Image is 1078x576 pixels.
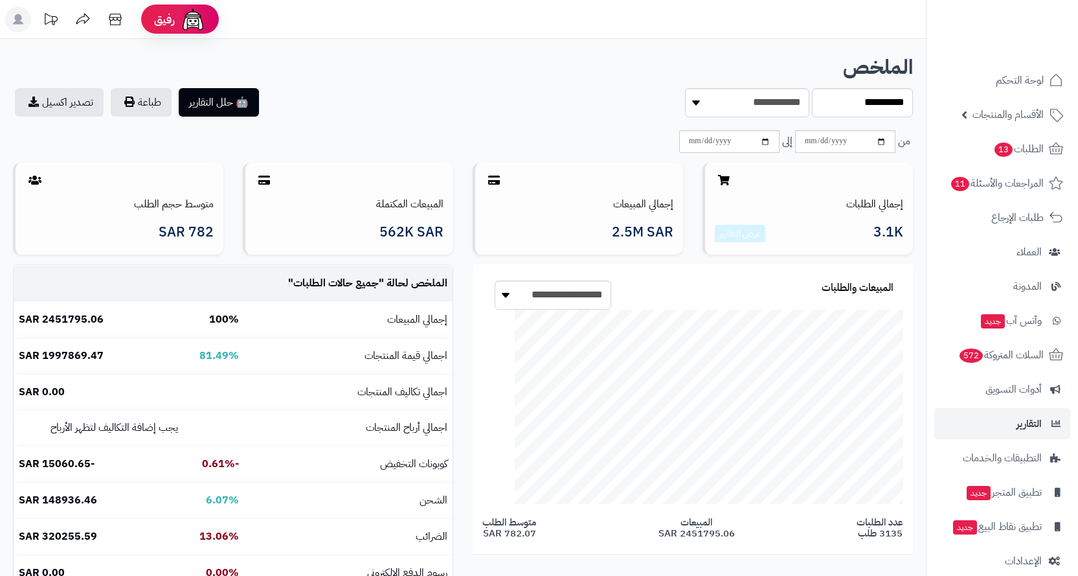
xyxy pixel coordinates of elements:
[1016,243,1042,261] span: العملاء
[934,511,1070,542] a: تطبيق نقاط البيعجديد
[994,143,1013,157] span: 13
[934,374,1070,405] a: أدوات التسويق
[958,346,1044,364] span: السلات المتروكة
[934,202,1070,233] a: طلبات الإرجاع
[482,517,536,538] span: متوسط الطلب 782.07 SAR
[822,282,893,294] h3: المبيعات والطلبات
[206,492,239,508] b: 6.07%
[843,52,913,82] b: الملخص
[19,529,97,544] b: 320255.59 SAR
[379,225,444,240] span: 562K SAR
[244,338,453,374] td: اجمالي قيمة المنتجات
[898,134,910,149] span: من
[244,483,453,518] td: الشحن
[244,266,453,301] td: الملخص لحالة " "
[111,88,172,117] button: طباعة
[244,446,453,482] td: كوبونات التخفيض
[996,71,1044,89] span: لوحة التحكم
[134,196,214,212] a: متوسط حجم الطلب
[934,271,1070,302] a: المدونة
[963,449,1042,467] span: التطبيقات والخدمات
[857,517,903,538] span: عدد الطلبات 3135 طلب
[934,65,1070,96] a: لوحة التحكم
[19,312,104,327] b: 2451795.06 SAR
[952,518,1042,536] span: تطبيق نقاط البيع
[154,12,175,27] span: رفيق
[613,196,673,212] a: إجمالي المبيعات
[934,305,1070,336] a: وآتس آبجديد
[934,133,1070,165] a: الطلبات13
[658,517,735,538] span: المبيعات 2451795.06 SAR
[993,140,1044,158] span: الطلبات
[1005,552,1042,570] span: الإعدادات
[244,410,453,446] td: اجمالي أرباح المنتجات
[1013,277,1042,295] span: المدونة
[199,529,239,544] b: 13.06%
[19,492,97,508] b: 148936.46 SAR
[965,483,1042,501] span: تطبيق المتجر
[719,227,761,240] a: عرض التقارير
[873,225,903,243] span: 3.1K
[972,106,1044,124] span: الأقسام والمنتجات
[934,236,1070,268] a: العملاء
[244,374,453,410] td: اجمالي تكاليف المنتجات
[953,520,977,535] span: جديد
[159,225,214,240] span: 782 SAR
[950,174,1044,192] span: المراجعات والأسئلة
[179,88,259,117] button: 🤖 حلل التقارير
[985,380,1042,398] span: أدوات التسويق
[934,443,1070,474] a: التطبيقات والخدمات
[991,209,1044,227] span: طلبات الإرجاع
[15,88,104,117] a: تصدير اكسيل
[376,196,444,212] a: المبيعات المكتملة
[612,225,673,240] span: 2.5M SAR
[981,314,1005,328] span: جديد
[199,348,239,363] b: 81.49%
[934,340,1070,371] a: السلات المتروكة572
[19,384,65,400] b: 0.00 SAR
[782,134,792,149] span: إلى
[244,302,453,338] td: إجمالي المبيعات
[846,196,903,212] a: إجمالي الطلبات
[202,456,239,472] b: -0.61%
[19,348,104,363] b: 1997869.47 SAR
[34,6,67,36] a: تحديثات المنصة
[180,6,206,32] img: ai-face.png
[19,456,95,472] b: -15060.65 SAR
[967,486,991,500] span: جديد
[244,519,453,555] td: الضرائب
[293,275,379,291] span: جميع حالات الطلبات
[934,477,1070,508] a: تطبيق المتجرجديد
[51,420,178,435] small: يجب إضافة التكاليف لتظهر الأرباح
[990,36,1066,63] img: logo-2.png
[209,312,239,327] b: 100%
[934,168,1070,199] a: المراجعات والأسئلة11
[980,312,1042,330] span: وآتس آب
[960,349,983,363] span: 572
[1016,415,1042,433] span: التقارير
[951,177,969,191] span: 11
[934,408,1070,439] a: التقارير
